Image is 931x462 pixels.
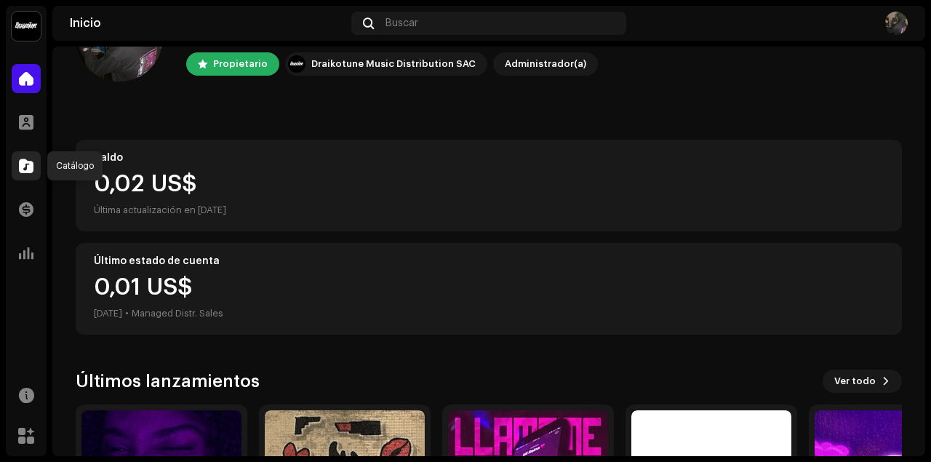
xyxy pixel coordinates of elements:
span: Buscar [385,17,418,29]
re-o-card-value: Último estado de cuenta [76,243,902,335]
div: • [125,305,129,322]
div: Saldo [94,152,884,164]
img: 10370c6a-d0e2-4592-b8a2-38f444b0ca44 [12,12,41,41]
div: Última actualización en [DATE] [94,202,884,219]
div: Managed Distr. Sales [132,305,223,322]
img: 6e8e6f2b-e90b-4912-a300-3ee006d9f25b [884,12,908,35]
span: Ver todo [834,367,876,396]
re-o-card-value: Saldo [76,140,902,231]
div: Draikotune Music Distribution SAC [311,55,476,73]
div: [DATE] [94,305,122,322]
div: Último estado de cuenta [94,255,884,267]
button: Ver todo [823,370,902,393]
div: Propietario [213,55,268,73]
h3: Últimos lanzamientos [76,370,260,393]
div: Administrador(a) [505,55,586,73]
div: Inicio [70,17,345,29]
img: 10370c6a-d0e2-4592-b8a2-38f444b0ca44 [288,55,305,73]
